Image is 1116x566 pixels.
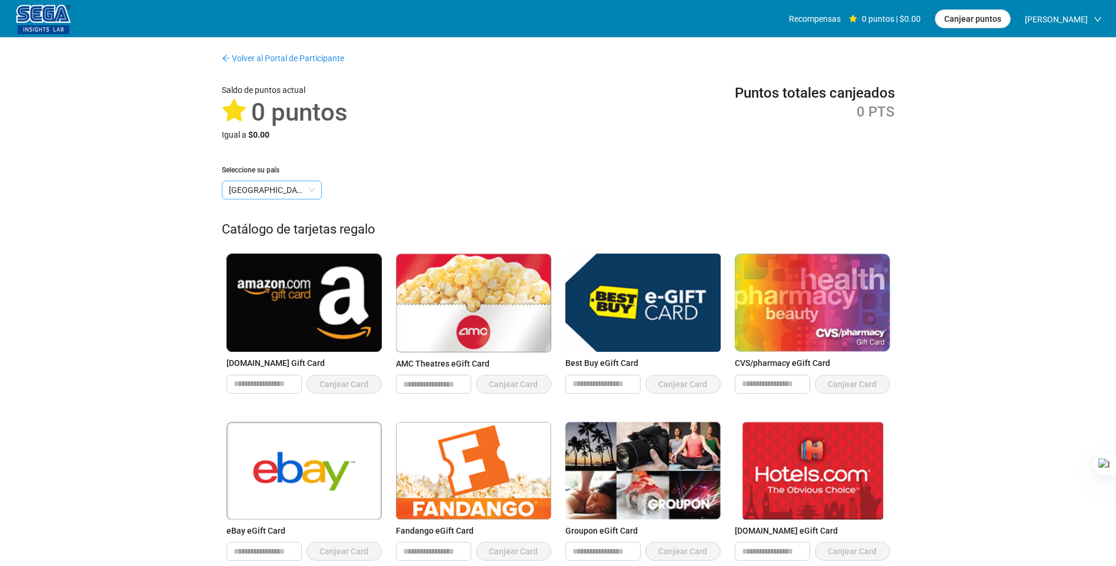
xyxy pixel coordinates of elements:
[565,524,721,537] div: Groupon eGift Card
[222,54,344,63] a: arrow-left Volver al Portal de Participante
[944,12,1001,25] span: Canjear puntos
[849,15,857,23] span: star
[396,422,551,520] img: Fandango eGift Card
[735,357,890,369] div: CVS/pharmacy eGift Card
[226,422,382,520] img: eBay eGift Card
[735,254,890,351] img: CVS/pharmacy eGift Card
[565,254,721,351] img: Best Buy eGift Card
[396,357,551,370] div: AMC Theatres eGift Card
[735,102,895,121] div: 0 PTS
[396,254,551,352] img: AMC Theatres eGift Card
[222,84,348,96] div: Saldo de puntos actual
[1025,1,1088,38] span: [PERSON_NAME]
[251,98,348,126] span: 0 puntos
[565,422,721,520] img: Groupon eGift Card
[735,524,890,537] div: [DOMAIN_NAME] eGift Card
[735,84,895,102] div: Puntos totales canjeados
[222,128,348,141] div: Igual a
[222,165,895,176] div: Seleccione su país
[565,357,721,369] div: Best Buy eGift Card
[222,99,246,124] span: star
[396,524,551,537] div: Fandango eGift Card
[248,130,269,139] strong: $0.00
[935,9,1011,28] button: Canjear puntos
[1094,15,1102,24] span: down
[229,181,315,199] span: United States
[222,54,230,62] span: arrow-left
[226,357,382,369] div: [DOMAIN_NAME] Gift Card
[226,524,382,537] div: eBay eGift Card
[222,219,895,240] div: Catálogo de tarjetas regalo
[735,422,890,520] img: Hotels.com eGift Card
[226,254,382,351] img: Amazon.com Gift Card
